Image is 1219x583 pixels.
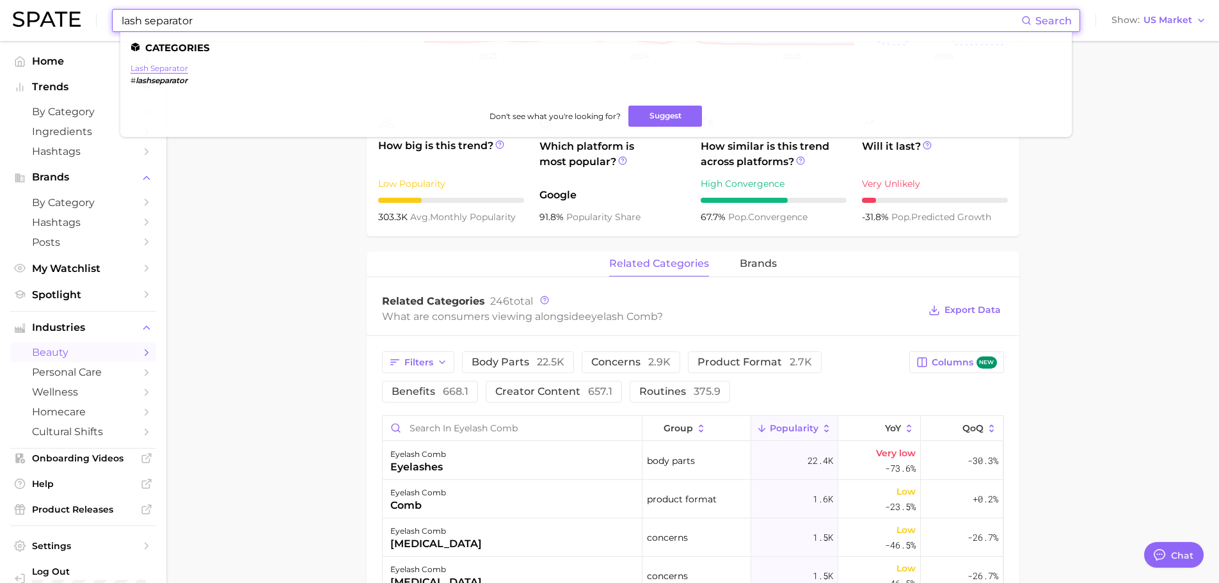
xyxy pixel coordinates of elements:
span: Low [896,561,916,576]
span: beauty [32,346,134,358]
span: -46.5% [885,538,916,553]
span: predicted growth [891,211,991,223]
a: My Watchlist [10,259,156,278]
div: eyelashes [390,459,446,475]
span: Don't see what you're looking for? [490,111,621,121]
abbr: popularity index [728,211,748,223]
span: Low [896,484,916,499]
a: Home [10,51,156,71]
div: Low Popularity [378,176,524,191]
span: eyelash comb [585,310,657,323]
span: 1.6k [813,491,833,507]
span: convergence [728,211,808,223]
button: eyelash combeyelashesbody parts22.4kVery low-73.6%-30.3% [383,442,1003,480]
a: Settings [10,536,156,555]
a: Hashtags [10,141,156,161]
span: Spotlight [32,289,134,301]
abbr: popularity index [891,211,911,223]
span: Export Data [944,305,1001,315]
span: wellness [32,386,134,398]
span: Onboarding Videos [32,452,134,464]
span: My Watchlist [32,262,134,275]
span: -31.8% [862,211,891,223]
button: Brands [10,168,156,187]
span: Industries [32,322,134,333]
span: total [490,295,533,307]
span: 657.1 [588,385,612,397]
span: body parts [647,453,695,468]
span: related categories [609,258,709,269]
div: 6 / 10 [701,198,847,203]
span: Settings [32,540,134,552]
span: Brands [32,172,134,183]
span: Low [896,522,916,538]
a: Posts [10,232,156,252]
li: Categories [131,42,1062,53]
span: Filters [404,357,433,368]
span: homecare [32,406,134,418]
span: Help [32,478,134,490]
a: Product Releases [10,500,156,519]
span: routines [639,387,721,397]
span: QoQ [962,423,984,433]
span: Product Releases [32,504,134,515]
span: 2.7k [790,356,812,368]
div: [MEDICAL_DATA] [390,536,482,552]
span: brands [740,258,777,269]
button: YoY [838,416,921,441]
span: 22.5k [537,356,564,368]
div: comb [390,498,446,513]
span: -23.5% [885,499,916,515]
span: Trends [32,81,134,93]
span: Very low [876,445,916,461]
span: popularity share [566,211,641,223]
span: by Category [32,196,134,209]
div: High Convergence [701,176,847,191]
div: eyelash comb [390,523,482,539]
span: YoY [885,423,901,433]
a: Spotlight [10,285,156,305]
button: Trends [10,77,156,97]
a: Ingredients [10,122,156,141]
a: Help [10,474,156,493]
span: concerns [591,357,671,367]
span: -26.7% [968,530,998,545]
span: product format [697,357,812,367]
button: ShowUS Market [1108,12,1209,29]
button: eyelash combcombproduct format1.6kLow-23.5%+0.2% [383,480,1003,518]
span: 22.4k [808,453,833,468]
span: creator content [495,387,612,397]
button: eyelash comb[MEDICAL_DATA]concerns1.5kLow-46.5%-26.7% [383,518,1003,557]
span: Will it last? [862,139,1008,170]
span: Search [1035,15,1072,27]
span: group [664,423,693,433]
span: 1.5k [813,530,833,545]
span: cultural shifts [32,426,134,438]
span: 91.8% [539,211,566,223]
span: 668.1 [443,385,468,397]
a: by Category [10,102,156,122]
span: monthly popularity [410,211,516,223]
span: 67.7% [701,211,728,223]
div: eyelash comb [390,447,446,462]
abbr: average [410,211,430,223]
input: Search in eyelash comb [383,416,642,440]
a: beauty [10,342,156,362]
span: product format [647,491,717,507]
button: Export Data [925,301,1003,319]
img: SPATE [13,12,81,27]
span: -30.3% [968,453,998,468]
span: Related Categories [382,295,485,307]
a: homecare [10,402,156,422]
a: wellness [10,382,156,402]
a: Onboarding Videos [10,449,156,468]
a: personal care [10,362,156,382]
span: Columns [932,356,996,369]
span: 2.9k [648,356,671,368]
button: Popularity [751,416,838,441]
div: eyelash comb [390,485,446,500]
span: 246 [490,295,509,307]
a: lash separator [131,63,188,73]
span: by Category [32,106,134,118]
button: QoQ [921,416,1003,441]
